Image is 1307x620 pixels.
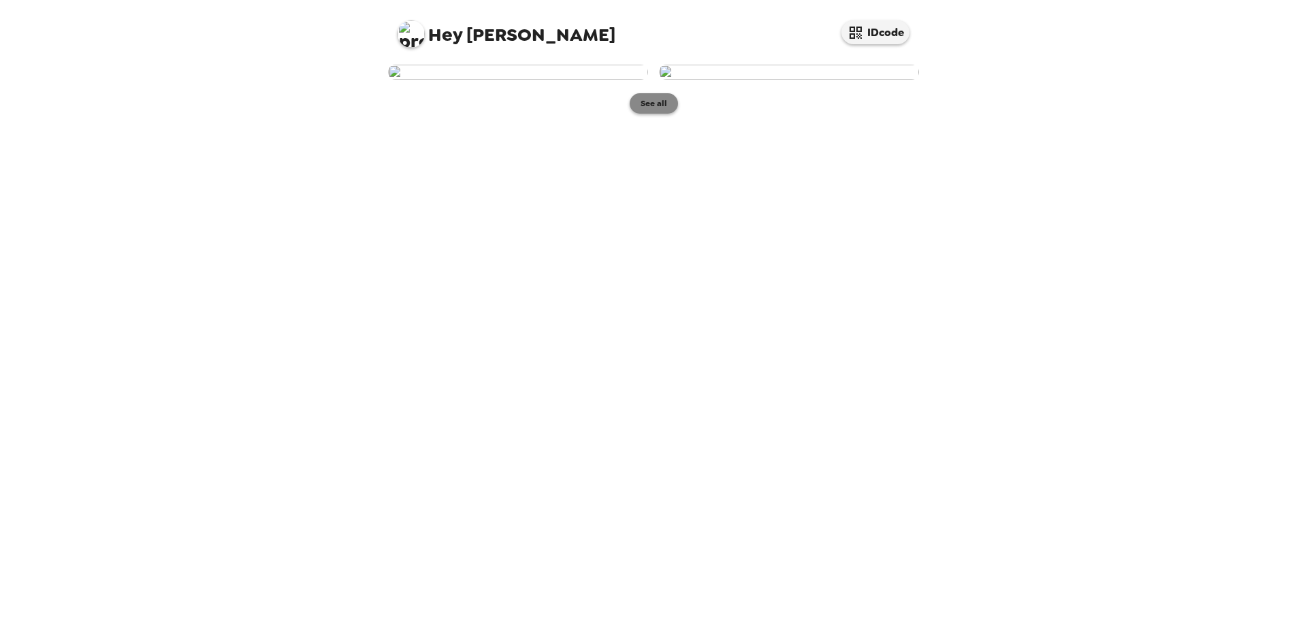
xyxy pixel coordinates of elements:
span: [PERSON_NAME] [398,14,615,44]
img: user-281253 [659,65,919,80]
button: See all [630,93,678,114]
button: IDcode [841,20,909,44]
span: Hey [428,22,462,47]
img: profile pic [398,20,425,48]
img: user-281263 [388,65,648,80]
